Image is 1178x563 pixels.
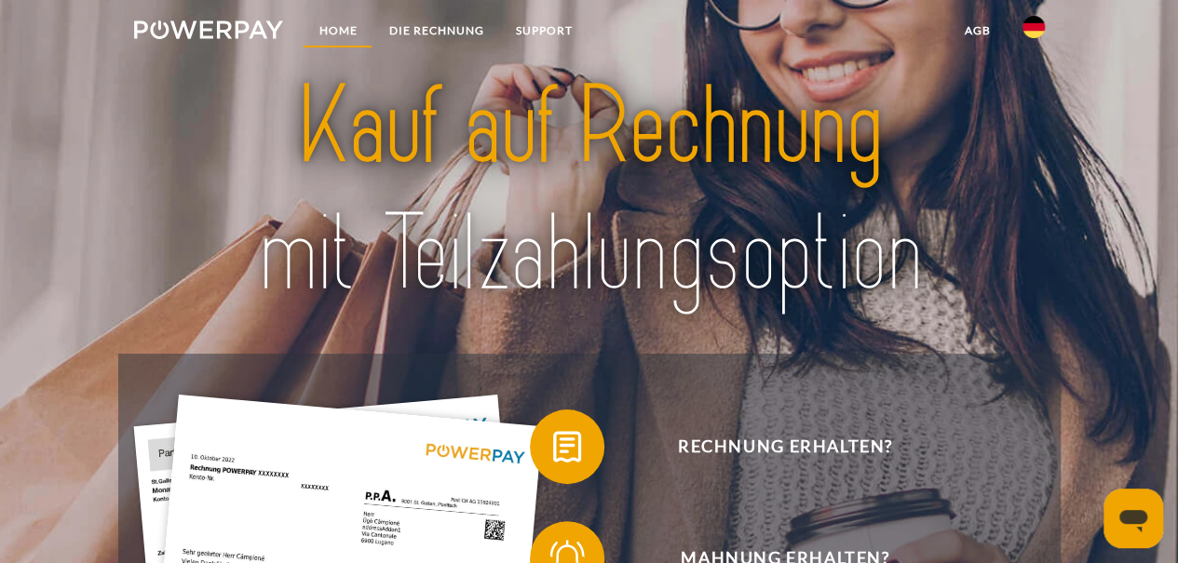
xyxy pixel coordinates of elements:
[530,409,1014,484] button: Rechnung erhalten?
[499,14,588,47] a: SUPPORT
[544,423,590,470] img: qb_bill.svg
[557,409,1013,484] span: Rechnung erhalten?
[372,14,499,47] a: DIE RECHNUNG
[303,14,372,47] a: Home
[1022,16,1045,38] img: de
[179,57,1000,324] img: title-powerpay_de.svg
[949,14,1007,47] a: agb
[134,20,284,39] img: logo-powerpay-white.svg
[1104,489,1163,548] iframe: Schaltfläche zum Öffnen des Messaging-Fensters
